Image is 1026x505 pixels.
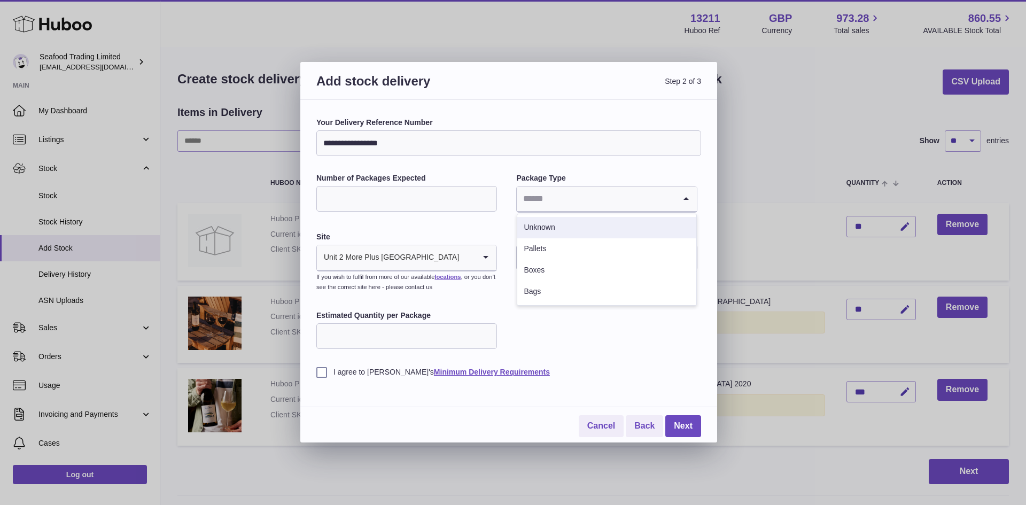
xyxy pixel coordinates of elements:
[517,187,696,212] div: Search for option
[434,368,550,376] a: Minimum Delivery Requirements
[517,217,696,238] li: Unknown
[460,245,475,270] input: Search for option
[516,173,697,183] label: Package Type
[434,274,461,280] a: locations
[517,238,696,260] li: Pallets
[517,260,696,281] li: Boxes
[316,232,497,242] label: Site
[316,73,509,102] h3: Add stock delivery
[316,310,497,321] label: Estimated Quantity per Package
[517,281,696,302] li: Bags
[316,118,701,128] label: Your Delivery Reference Number
[317,245,496,271] div: Search for option
[516,232,697,242] label: Expected Delivery Date
[626,415,663,437] a: Back
[509,73,701,102] span: Step 2 of 3
[316,274,495,290] small: If you wish to fulfil from more of our available , or you don’t see the correct site here - pleas...
[316,367,701,377] label: I agree to [PERSON_NAME]'s
[317,245,460,270] span: Unit 2 More Plus [GEOGRAPHIC_DATA]
[579,415,624,437] a: Cancel
[517,187,675,211] input: Search for option
[316,173,497,183] label: Number of Packages Expected
[665,415,701,437] a: Next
